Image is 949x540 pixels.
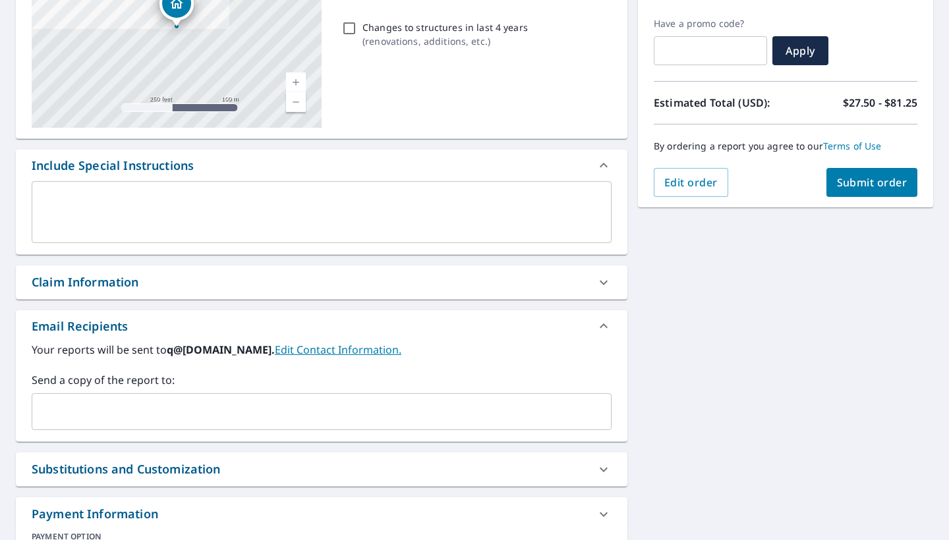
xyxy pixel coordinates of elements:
p: ( renovations, additions, etc. ) [362,34,528,48]
div: Include Special Instructions [16,149,627,181]
a: Terms of Use [823,140,882,152]
div: Claim Information [32,273,139,291]
b: q@[DOMAIN_NAME]. [167,342,275,357]
button: Submit order [826,168,918,197]
label: Your reports will be sent to [32,342,612,358]
button: Edit order [654,168,728,197]
div: Substitutions and Customization [16,452,627,486]
div: Email Recipients [16,310,627,342]
div: Payment Information [32,505,158,523]
a: Current Level 17, Zoom Out [286,92,306,112]
span: Apply [783,43,818,58]
span: Submit order [837,175,907,190]
button: Apply [772,36,828,65]
p: Estimated Total (USD): [654,95,786,111]
p: $27.50 - $81.25 [843,95,917,111]
p: By ordering a report you agree to our [654,140,917,152]
div: Payment Information [16,497,627,531]
div: Claim Information [16,265,627,299]
span: Edit order [664,175,718,190]
a: EditContactInfo [275,342,401,357]
a: Current Level 17, Zoom In [286,72,306,92]
label: Have a promo code? [654,18,767,30]
div: Include Special Instructions [32,157,194,175]
label: Send a copy of the report to: [32,372,612,388]
div: Email Recipients [32,317,128,335]
div: Substitutions and Customization [32,460,221,478]
p: Changes to structures in last 4 years [362,20,528,34]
